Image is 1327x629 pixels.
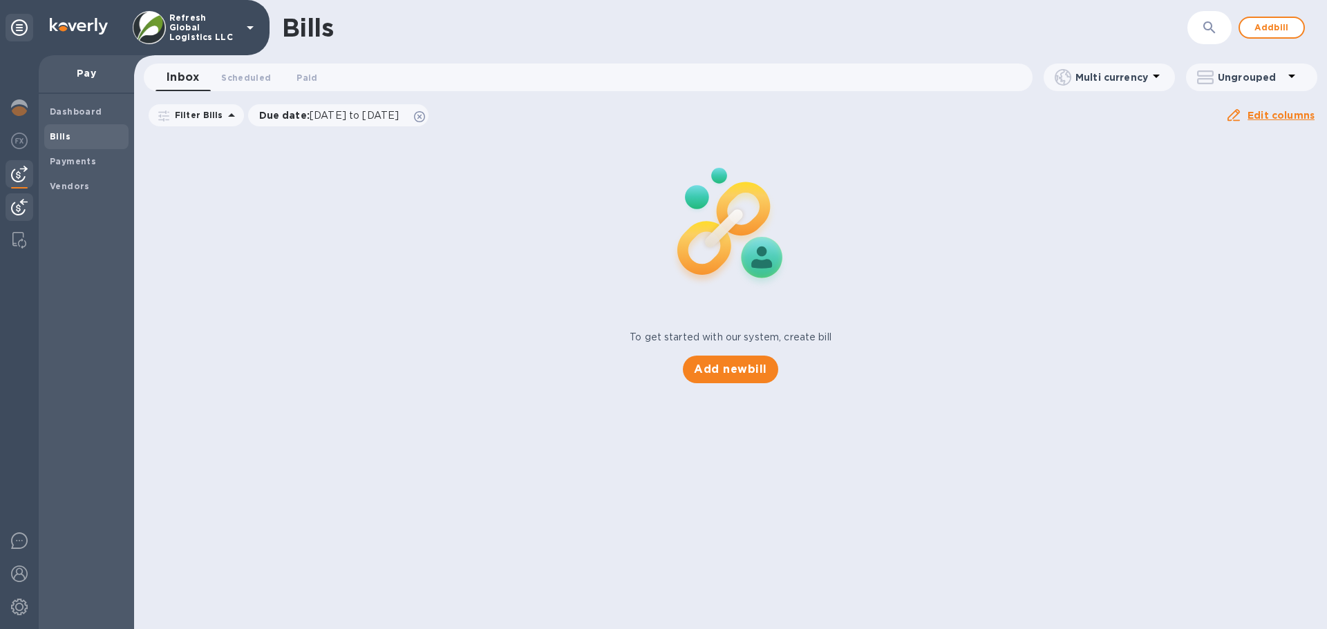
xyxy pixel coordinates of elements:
button: Addbill [1239,17,1305,39]
b: Vendors [50,181,90,191]
div: Due date:[DATE] to [DATE] [248,104,429,126]
p: Refresh Global Logistics LLC [169,13,238,42]
img: Logo [50,18,108,35]
span: [DATE] to [DATE] [310,110,399,121]
span: Scheduled [221,70,271,85]
h1: Bills [282,13,333,42]
p: Pay [50,66,123,80]
p: To get started with our system, create bill [630,330,831,345]
b: Bills [50,131,70,142]
span: Inbox [167,68,199,87]
u: Edit columns [1248,110,1315,121]
p: Ungrouped [1218,70,1283,84]
b: Payments [50,156,96,166]
button: Add newbill [683,356,778,383]
b: Dashboard [50,106,102,117]
div: Unpin categories [6,14,33,41]
span: Paid [297,70,317,85]
p: Filter Bills [169,109,223,121]
p: Multi currency [1075,70,1148,84]
span: Add bill [1251,19,1292,36]
img: Foreign exchange [11,133,28,149]
p: Due date : [259,108,406,122]
span: Add new bill [694,361,766,378]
